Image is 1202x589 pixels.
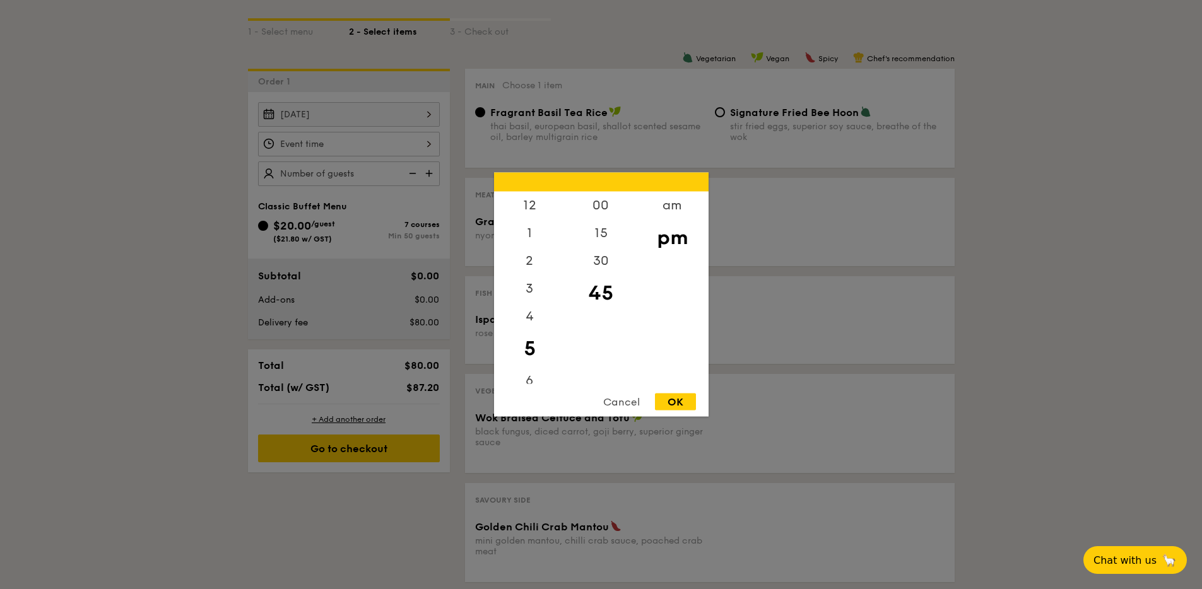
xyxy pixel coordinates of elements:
div: 12 [494,192,565,219]
button: Chat with us🦙 [1083,546,1187,574]
div: 3 [494,275,565,303]
div: am [637,192,708,219]
div: 4 [494,303,565,330]
span: 🦙 [1162,553,1177,568]
div: 6 [494,367,565,395]
div: 15 [565,219,637,247]
div: Cancel [591,394,652,411]
div: 5 [494,330,565,367]
div: pm [637,219,708,256]
span: Chat with us [1093,554,1157,566]
div: 1 [494,219,565,247]
div: 2 [494,247,565,275]
div: 45 [565,275,637,312]
div: 30 [565,247,637,275]
div: 00 [565,192,637,219]
div: OK [655,394,696,411]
